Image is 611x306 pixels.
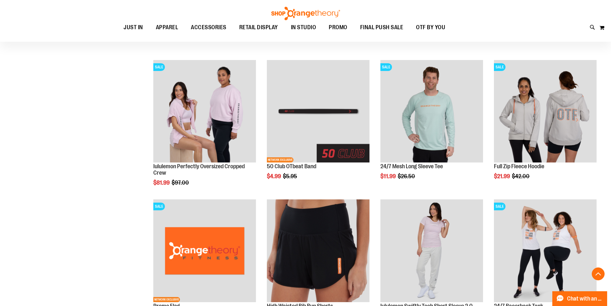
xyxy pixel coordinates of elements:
[380,60,483,163] img: Main Image of 1457095
[494,163,544,170] a: Full Zip Fleece Hoodie
[416,20,445,35] span: OTF BY YOU
[153,203,165,210] span: SALE
[153,179,171,186] span: $81.99
[377,57,486,196] div: product
[494,60,597,164] a: Main Image of 1457091SALE
[267,163,316,170] a: 50 Club OTbeat Band
[172,179,190,186] span: $97.00
[153,199,256,302] img: Product image for Promo Flag Orange
[239,20,278,35] span: RETAIL DISPLAY
[153,199,256,303] a: Product image for Promo Flag OrangeSALENETWORK EXCLUSIVE
[123,20,143,35] span: JUST IN
[267,199,369,303] a: High Waisted Rib Run Shorts
[267,173,282,179] span: $4.99
[494,63,505,71] span: SALE
[494,199,597,302] img: 24/7 Racerback Tank
[380,60,483,164] a: Main Image of 1457095SALE
[153,63,165,71] span: SALE
[567,296,603,302] span: Chat with an Expert
[270,7,341,20] img: Shop Orangetheory
[267,60,369,163] img: Main View of 2024 50 Club OTBeat Band
[398,173,416,179] span: $26.50
[512,173,530,179] span: $42.00
[153,297,180,302] span: NETWORK EXCLUSIVE
[267,157,293,162] span: NETWORK EXCLUSIVE
[360,20,403,35] span: FINAL PUSH SALE
[491,57,600,196] div: product
[494,199,597,303] a: 24/7 Racerback TankSALE
[291,20,316,35] span: IN STUDIO
[153,60,256,163] img: lululemon Perfectly Oversized Cropped Crew
[592,267,605,280] button: Back To Top
[552,291,607,306] button: Chat with an Expert
[191,20,226,35] span: ACCESSORIES
[380,163,443,170] a: 24/7 Mesh Long Sleeve Tee
[150,57,259,202] div: product
[153,60,256,164] a: lululemon Perfectly Oversized Cropped CrewSALE
[494,60,597,163] img: Main Image of 1457091
[380,173,397,179] span: $11.99
[267,199,369,302] img: High Waisted Rib Run Shorts
[156,20,178,35] span: APPAREL
[380,63,392,71] span: SALE
[329,20,347,35] span: PROMO
[380,199,483,303] a: lululemon Swiftly Tech Short Sleeve 2.0
[494,203,505,210] span: SALE
[380,199,483,302] img: lululemon Swiftly Tech Short Sleeve 2.0
[267,60,369,164] a: Main View of 2024 50 Club OTBeat BandNETWORK EXCLUSIVE
[153,163,245,176] a: lululemon Perfectly Oversized Cropped Crew
[283,173,298,179] span: $5.95
[494,173,511,179] span: $21.99
[264,57,373,196] div: product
